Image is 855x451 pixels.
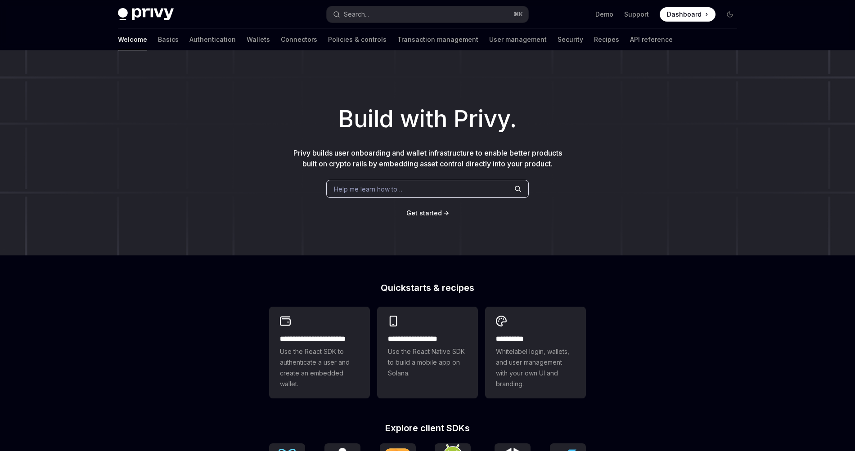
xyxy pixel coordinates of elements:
[14,102,841,137] h1: Build with Privy.
[667,10,702,19] span: Dashboard
[660,7,715,22] a: Dashboard
[406,209,442,217] span: Get started
[327,6,528,22] button: Open search
[269,424,586,433] h2: Explore client SDKs
[377,307,478,398] a: **** **** **** ***Use the React Native SDK to build a mobile app on Solana.
[406,209,442,218] a: Get started
[158,29,179,50] a: Basics
[189,29,236,50] a: Authentication
[281,29,317,50] a: Connectors
[334,184,402,194] span: Help me learn how to…
[397,29,478,50] a: Transaction management
[485,307,586,398] a: **** *****Whitelabel login, wallets, and user management with your own UI and branding.
[118,29,147,50] a: Welcome
[328,29,387,50] a: Policies & controls
[388,346,467,379] span: Use the React Native SDK to build a mobile app on Solana.
[118,8,174,21] img: dark logo
[723,7,737,22] button: Toggle dark mode
[595,10,613,19] a: Demo
[624,10,649,19] a: Support
[496,346,575,389] span: Whitelabel login, wallets, and user management with your own UI and branding.
[247,29,270,50] a: Wallets
[293,148,562,168] span: Privy builds user onboarding and wallet infrastructure to enable better products built on crypto ...
[344,9,369,20] div: Search...
[513,11,523,18] span: ⌘ K
[269,283,586,292] h2: Quickstarts & recipes
[280,346,359,389] span: Use the React SDK to authenticate a user and create an embedded wallet.
[594,29,619,50] a: Recipes
[489,29,547,50] a: User management
[630,29,673,50] a: API reference
[558,29,583,50] a: Security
